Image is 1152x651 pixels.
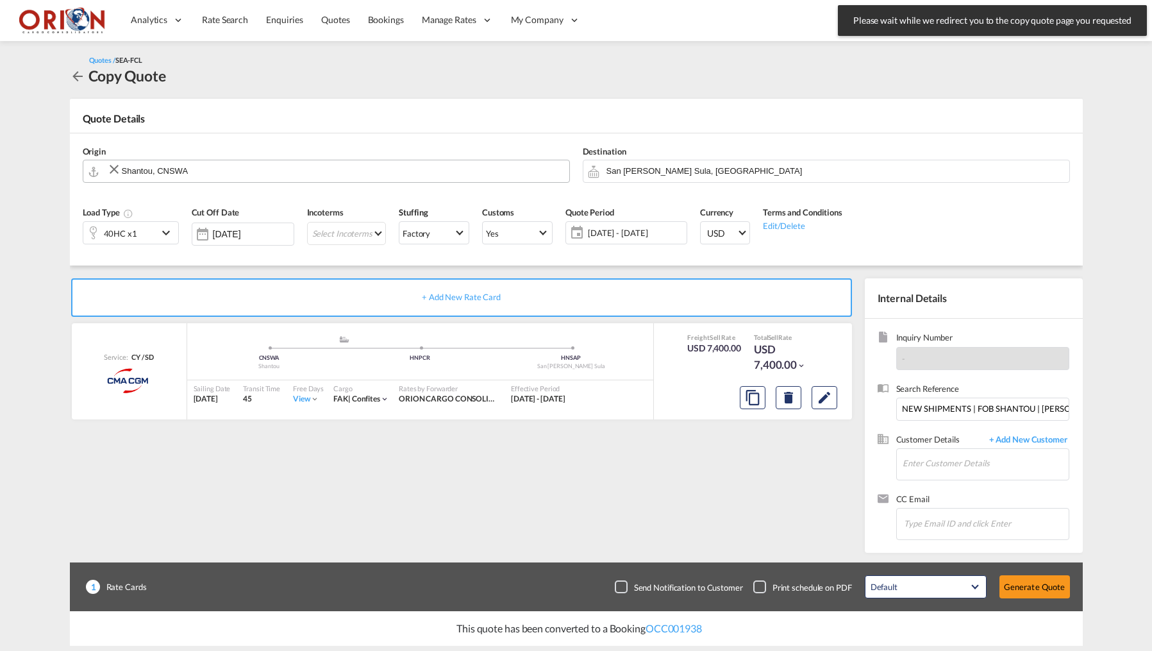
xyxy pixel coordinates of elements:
[896,493,1069,508] span: CC Email
[566,225,581,241] md-icon: icon-calendar
[131,13,167,26] span: Analytics
[904,510,1032,537] input: Chips input.
[812,386,837,409] button: Edit
[687,342,741,355] div: USD 7,400.00
[71,278,852,317] div: + Add New Rate Card
[380,394,389,403] md-icon: icon-chevron-down
[422,292,501,302] span: + Add New Rate Card
[266,14,303,25] span: Enquiries
[511,384,565,393] div: Effective Period
[83,146,106,156] span: Origin
[337,336,352,342] md-icon: assets/icons/custom/ship-fill.svg
[700,207,733,217] span: Currency
[333,394,380,405] div: confites
[753,580,852,593] md-checkbox: Checkbox No Ink
[321,14,349,25] span: Quotes
[70,112,1083,132] div: Quote Details
[496,362,647,371] div: San [PERSON_NAME] Sula
[585,224,687,242] span: [DATE] - [DATE]
[776,386,801,409] button: Delete
[687,333,741,342] div: Freight Rate
[710,334,721,341] span: Sell
[606,160,1063,182] input: Search by Door/Port
[10,584,54,632] iframe: Chat
[243,394,280,405] div: 45
[104,352,128,362] span: Service:
[983,434,1069,448] span: + Add New Customer
[486,228,499,239] div: Yes
[565,207,614,217] span: Quote Period
[740,386,765,409] button: Copy
[511,394,565,403] span: [DATE] - [DATE]
[89,56,115,64] span: Quotes /
[399,221,469,244] md-select: Select Stuffing: Factory
[634,582,743,593] div: Send Notification to Customer
[194,384,231,393] div: Sailing Date
[772,582,852,593] div: Print schedule on PDF
[83,221,179,244] div: 40HC x1icon-chevron-down
[403,228,430,239] div: Factory
[192,207,240,217] span: Cut Off Date
[896,434,983,448] span: Customer Details
[615,580,743,593] md-checkbox: Checkbox No Ink
[243,384,280,393] div: Transit Time
[128,352,154,362] div: CY / SD
[19,6,106,35] img: 2c36fa60c4e911ed9fceb5e2556746cc.JPG
[763,207,842,217] span: Terms and Conditions
[83,207,133,217] span: Load Type
[902,509,1069,537] md-chips-wrap: Chips container. Enter the text area, then type text, and press enter to add a chip.
[896,383,1069,398] span: Search Reference
[422,13,476,26] span: Manage Rates
[122,160,563,182] input: Search by Door/Port
[202,14,248,25] span: Rate Search
[194,354,345,362] div: CNSWA
[368,14,404,25] span: Bookings
[344,354,496,362] div: HNPCR
[768,334,778,341] span: Sell
[797,361,806,370] md-icon: icon-chevron-down
[104,224,137,242] div: 40HC x1
[707,227,737,240] span: USD
[588,227,683,239] span: [DATE] - [DATE]
[100,581,147,593] span: Rate Cards
[754,333,818,342] div: Total Rate
[123,208,133,219] md-icon: icon-information-outline
[106,160,122,179] button: Clear Input
[213,229,294,239] input: Select
[511,13,563,26] span: My Company
[293,394,319,405] div: Viewicon-chevron-down
[310,394,319,403] md-icon: icon-chevron-down
[333,394,352,403] span: FAK
[865,278,1083,318] div: Internal Details
[646,622,702,634] a: OCC001938
[871,582,897,592] div: Default
[115,56,142,64] span: SEA-FCL
[194,362,345,371] div: Shantou
[86,580,100,594] span: 1
[482,207,514,217] span: Customs
[745,390,760,405] md-icon: assets/icons/custom/copyQuote.svg
[399,394,498,405] div: ORION CARGO CONSOLIDATORS S. R. L. DE C. V.
[763,219,842,232] div: Edit/Delete
[70,69,85,84] md-icon: icon-arrow-left
[482,221,553,244] md-select: Select Customs: Yes
[399,207,428,217] span: Stuffing
[700,221,750,244] md-select: Select Currency: $ USDUnited States Dollar
[348,394,351,403] span: |
[902,353,905,364] span: -
[496,354,647,362] div: HNSAP
[849,14,1135,27] span: Please wait while we redirect you to the copy quote page you requested
[88,65,166,86] div: Copy Quote
[999,575,1070,598] button: Generate Quote
[70,65,88,86] div: icon-arrow-left
[307,207,344,217] span: Incoterms
[293,384,324,393] div: Free Days
[307,222,386,245] md-select: Select Incoterms
[754,342,818,373] div: USD 7,400.00
[583,160,1070,183] md-input-container: San Pedro Sula, HNSAP
[96,365,161,397] img: CMA CGM
[83,160,570,183] md-input-container: Shantou, CNSWA
[903,449,1069,478] input: Enter Customer Details
[511,394,565,405] div: 16 Aug 2025 - 31 Aug 2025
[399,384,498,393] div: Rates by Forwarder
